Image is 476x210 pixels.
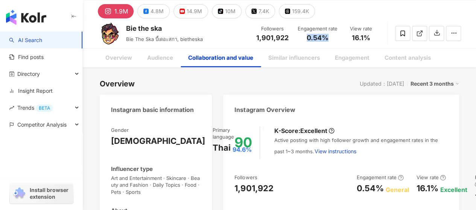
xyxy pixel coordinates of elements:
div: Updated：[DATE] [360,81,404,87]
img: chrome extension [12,187,26,199]
button: View instructions [314,144,356,159]
div: 1.9M [114,6,128,17]
div: Engagement rate [298,25,338,33]
span: 0.54% [307,34,328,42]
div: 4.8M [151,6,164,17]
span: Install browser extension [30,187,71,200]
img: logo [6,10,46,25]
div: Influencer type [111,165,153,173]
div: [DEMOGRAPHIC_DATA] [111,135,205,147]
div: 16.1% [416,183,438,194]
div: Excellent [440,186,467,194]
div: Engagement rate [356,174,404,181]
span: Art and Entertainment · Skincare · Beauty and Fashion · Daily Topics · Food · Pets · Sports [111,175,201,195]
div: Overview [105,53,132,62]
button: 4.8M [137,4,170,18]
div: Gender [111,127,129,133]
div: View rate [347,25,375,33]
div: Engagement [335,53,370,62]
div: Recent 3 months [411,79,459,89]
div: 0.54% [356,183,383,194]
div: Similar influencers [268,53,320,62]
button: 7.4K [245,4,275,18]
div: Content analysis [385,53,431,62]
span: View instructions [314,148,356,154]
div: BETA [36,104,53,112]
a: Insight Report [9,87,53,95]
span: 16.1% [352,34,370,42]
div: K-Score : [274,127,335,135]
span: Bie The Ska บี้เดอะสกา, bietheska [126,36,203,42]
div: Thai [213,142,231,154]
div: Followers [234,174,257,181]
div: 159.4K [292,6,309,17]
button: 159.4K [279,4,315,18]
div: 1,901,922 [234,183,273,194]
button: 14.9M [173,4,208,18]
span: rise [9,105,14,110]
div: Overview [100,79,135,89]
div: Primary language [213,127,252,140]
div: Audience [147,53,173,62]
span: 94.6% [233,145,252,154]
div: Active posting with high follower growth and engagement rates in the past 1~3 months. [274,137,448,159]
button: 1.9M [98,4,134,18]
span: 1,901,922 [256,34,289,42]
a: searchAI Search [9,36,42,44]
div: 7.4K [259,6,269,17]
span: Trends [17,99,53,116]
div: Bie the ska [126,24,203,33]
a: Find posts [9,53,44,61]
img: KOL Avatar [98,22,120,45]
div: Instagram basic information [111,106,194,114]
span: Directory [17,65,40,82]
div: General [385,186,409,194]
span: Competitor Analysis [17,116,67,133]
div: Instagram Overview [234,106,295,114]
div: Excellent [300,127,327,135]
a: chrome extensionInstall browser extension [10,183,73,204]
div: 14.9M [187,6,202,17]
button: 10M [212,4,242,18]
div: View rate [416,174,446,181]
div: Followers [256,25,289,33]
div: 10M [225,6,236,17]
div: Collaboration and value [188,53,253,62]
